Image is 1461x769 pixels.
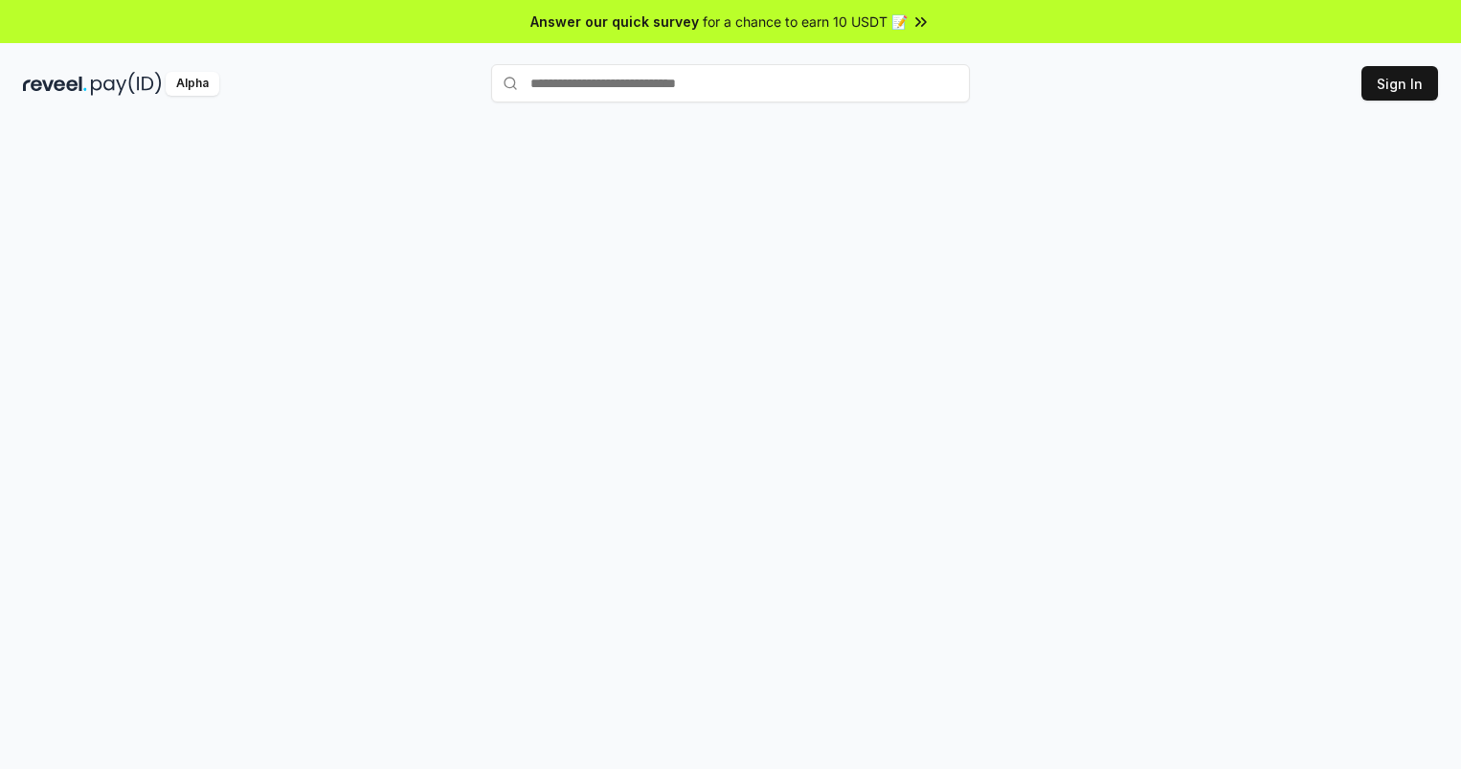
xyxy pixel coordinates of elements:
img: reveel_dark [23,72,87,96]
span: for a chance to earn 10 USDT 📝 [703,11,908,32]
button: Sign In [1361,66,1438,101]
img: pay_id [91,72,162,96]
span: Answer our quick survey [530,11,699,32]
div: Alpha [166,72,219,96]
